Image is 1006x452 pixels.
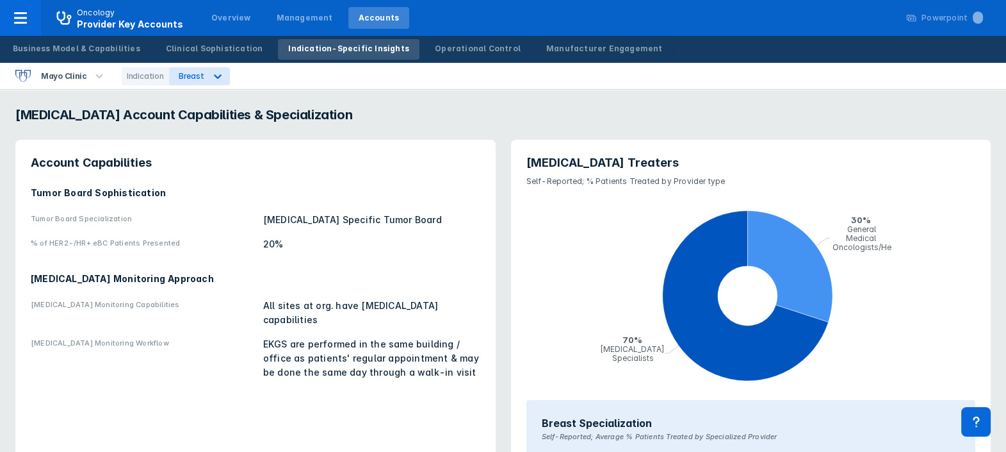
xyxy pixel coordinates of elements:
[166,43,263,54] div: Clinical Sophistication
[348,7,410,29] a: Accounts
[847,224,877,234] tspan: General
[31,213,256,227] div: Tumor Board Specialization
[13,43,140,54] div: Business Model & Capabilities
[77,7,115,19] p: Oncology
[851,215,871,225] tspan: 30%
[31,299,256,327] div: [MEDICAL_DATA] Monitoring Capabilities
[263,299,480,327] div: All sites at org. have [MEDICAL_DATA] capabilities
[122,67,169,85] div: Indication
[961,407,991,437] div: Contact Support
[536,39,673,60] a: Manufacturer Engagement
[622,335,642,345] tspan: 70%
[832,242,891,252] tspan: Oncologists/He
[15,70,31,82] img: mayo-clinic
[612,353,654,363] tspan: Specialists
[211,12,251,24] div: Overview
[31,272,480,286] div: [MEDICAL_DATA] Monitoring Approach
[359,12,400,24] div: Accounts
[263,213,480,227] div: [MEDICAL_DATA] Specific Tumor Board
[542,431,961,450] div: Self-Reported; Average % Patients Treated by Specialized Provider
[542,415,652,431] span: Breast Specialization
[263,337,480,380] div: EKGS are performed in the same building / office as patients' regular appointment & may be done t...
[546,43,663,54] div: Manufacturer Engagement
[77,19,183,29] span: Provider Key Accounts
[846,233,877,243] tspan: Medical
[266,7,343,29] a: Management
[425,39,531,60] a: Operational Control
[277,12,333,24] div: Management
[3,39,150,60] a: Business Model & Capabilities
[921,12,983,24] div: Powerpoint
[36,67,92,85] div: Mayo Clinic
[31,186,480,200] div: Tumor Board Sophistication
[526,171,976,187] p: Self-Reported; % Patients Treated by Provider type
[526,155,976,171] h3: [MEDICAL_DATA] Treaters
[278,39,419,60] a: Indication-Specific Insights
[31,337,256,380] div: [MEDICAL_DATA] Monitoring Workflow
[15,105,991,124] h3: [MEDICAL_DATA] Account Capabilities & Specialization
[179,71,204,81] div: Breast
[201,7,261,29] a: Overview
[599,344,664,354] tspan: [MEDICAL_DATA]
[31,155,480,171] h3: Account Capabilities
[31,237,256,251] div: % of HER2-/HR+ eBC Patients Presented
[526,195,975,400] g: pie chart , with 2 points. Min value is 0.3, max value is 0.7.
[156,39,273,60] a: Clinical Sophistication
[263,237,480,251] div: 20%
[288,43,409,54] div: Indication-Specific Insights
[435,43,521,54] div: Operational Control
